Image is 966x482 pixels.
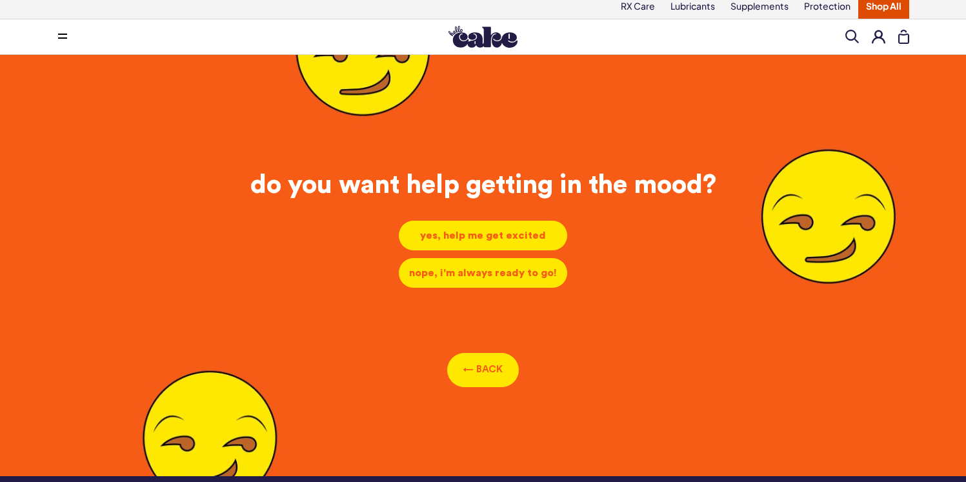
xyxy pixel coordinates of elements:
div: do you want help getting in the mood? [159,170,807,201]
div: nope, i'm always ready to go! [409,266,557,280]
img: Hello Cake [448,26,518,48]
button: ← BACK [447,353,519,387]
div: yes, help me get excited [409,228,557,243]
